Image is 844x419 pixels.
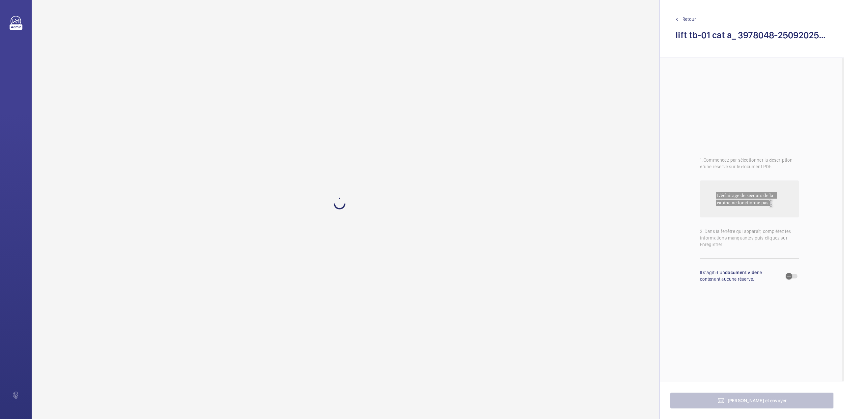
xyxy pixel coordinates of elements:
p: Il s’agit d’un ne contenant aucune réserve. [700,269,782,282]
strong: document vide [725,270,757,275]
p: 1. Commencez par sélectionner la description d’une réserve sur le document PDF. [700,157,799,170]
span: Retour [682,16,696,22]
button: [PERSON_NAME] et envoyer [670,393,833,408]
a: Retour [676,16,828,22]
p: 2. Dans la fenêtre qui apparaît, complétez les informations manquantes puis cliquez sur Enregistrer. [700,228,799,248]
h2: lift tb-01 cat a_ 3978048-25092025_132921_2.pdf [676,29,828,41]
img: audit-report-lines-placeholder.png [700,180,799,217]
span: [PERSON_NAME] et envoyer [728,398,787,403]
